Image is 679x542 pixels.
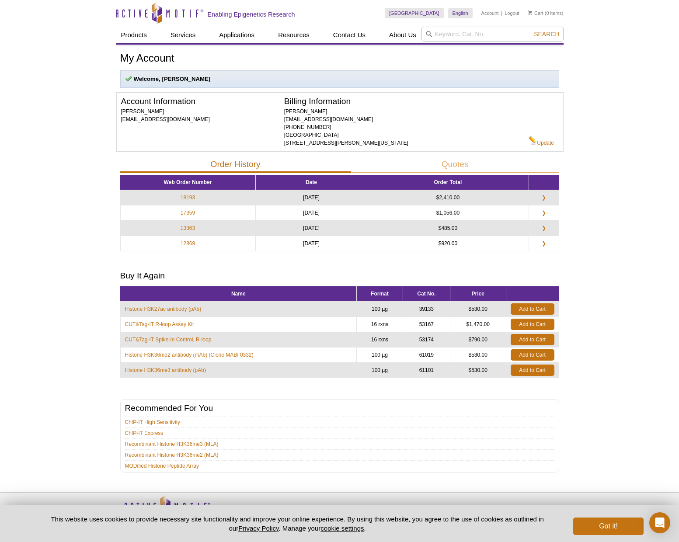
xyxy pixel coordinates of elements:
[450,301,506,316] td: $530.00
[116,493,216,528] img: Active Motif,
[181,240,195,247] a: 12869
[511,349,554,361] a: Add to Cart
[121,97,284,105] h2: Account Information
[511,334,554,345] a: Add to Cart
[450,362,506,378] td: $530.00
[536,209,551,217] a: ❯
[403,332,450,347] td: 53174
[529,136,554,147] a: Update
[403,362,450,378] td: 61101
[403,316,450,332] td: 53167
[367,175,529,190] th: Order Total
[238,525,279,532] a: Privacy Policy
[649,512,670,533] div: Open Intercom Messenger
[448,8,473,18] a: English
[125,440,219,448] a: Recombinant Histone H3K36me3 (MLA)
[357,332,403,347] td: 16 rxns
[536,240,551,247] a: ❯
[181,224,195,232] a: 13363
[511,303,554,315] a: Add to Cart
[181,194,195,202] a: 18193
[125,429,164,437] a: ChIP-IT Express
[125,320,194,328] a: CUT&Tag-IT R-loop Assay Kit
[284,108,408,146] span: [PERSON_NAME] [EMAIL_ADDRESS][DOMAIN_NAME] [PHONE_NUMBER] [GEOGRAPHIC_DATA] [STREET_ADDRESS][PERS...
[385,8,444,18] a: [GEOGRAPHIC_DATA]
[367,205,529,221] td: $1,056.00
[120,52,559,65] h1: My Account
[208,10,295,18] h2: Enabling Epigenetics Research
[255,236,367,251] td: [DATE]
[120,272,559,280] h2: Buy It Again
[528,10,532,15] img: Your Cart
[357,301,403,316] td: 100 µg
[367,236,529,251] td: $920.00
[450,347,506,362] td: $530.00
[367,221,529,236] td: $485.00
[528,8,564,18] li: (0 items)
[529,136,537,145] img: Edit
[284,97,529,105] h2: Billing Information
[501,8,502,18] li: |
[403,301,450,316] td: 39133
[536,224,551,232] a: ❯
[528,10,543,16] a: Cart
[125,366,206,374] a: Histone H3K36me3 antibody (pAb)
[450,286,506,302] th: Price
[357,347,403,362] td: 100 µg
[125,336,212,344] a: CUT&Tag-IT Spike-In Control, R-loop
[125,462,199,470] a: MODified Histone Peptide Array
[36,514,559,533] p: This website uses cookies to provide necessary site functionality and improve your online experie...
[214,27,260,43] a: Applications
[255,221,367,236] td: [DATE]
[536,194,551,202] a: ❯
[505,10,519,16] a: Logout
[328,27,371,43] a: Contact Us
[450,316,506,332] td: $1,470.00
[125,305,202,313] a: Histone H3K27ac antibody (pAb)
[125,418,181,426] a: ChIP-IT High Sensitivity
[165,27,201,43] a: Services
[421,27,564,42] input: Keyword, Cat. No.
[121,108,210,122] span: [PERSON_NAME] [EMAIL_ADDRESS][DOMAIN_NAME]
[511,365,554,376] a: Add to Cart
[255,175,367,190] th: Date
[481,10,499,16] a: Account
[181,209,195,217] a: 17359
[357,362,403,378] td: 100 µg
[384,27,421,43] a: About Us
[351,156,559,173] button: Quotes
[531,30,562,38] button: Search
[573,518,643,535] button: Got it!
[120,156,351,173] button: Order History
[357,286,403,302] th: Format
[403,286,450,302] th: Cat No.
[255,190,367,205] td: [DATE]
[357,316,403,332] td: 16 rxns
[125,75,554,83] p: Welcome, [PERSON_NAME]
[120,286,357,302] th: Name
[534,31,559,38] span: Search
[273,27,315,43] a: Resources
[320,525,364,532] button: cookie settings
[255,205,367,221] td: [DATE]
[125,351,254,359] a: Histone H3K36me2 antibody (mAb) (Clone MABI 0332)
[125,404,554,412] h2: Recommended For You
[403,347,450,362] td: 61019
[367,190,529,205] td: $2,410.00
[450,332,506,347] td: $790.00
[511,319,554,330] a: Add to Cart
[125,451,219,459] a: Recombinant Histone H3K36me2 (MLA)
[120,175,255,190] th: Web Order Number
[116,27,152,43] a: Products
